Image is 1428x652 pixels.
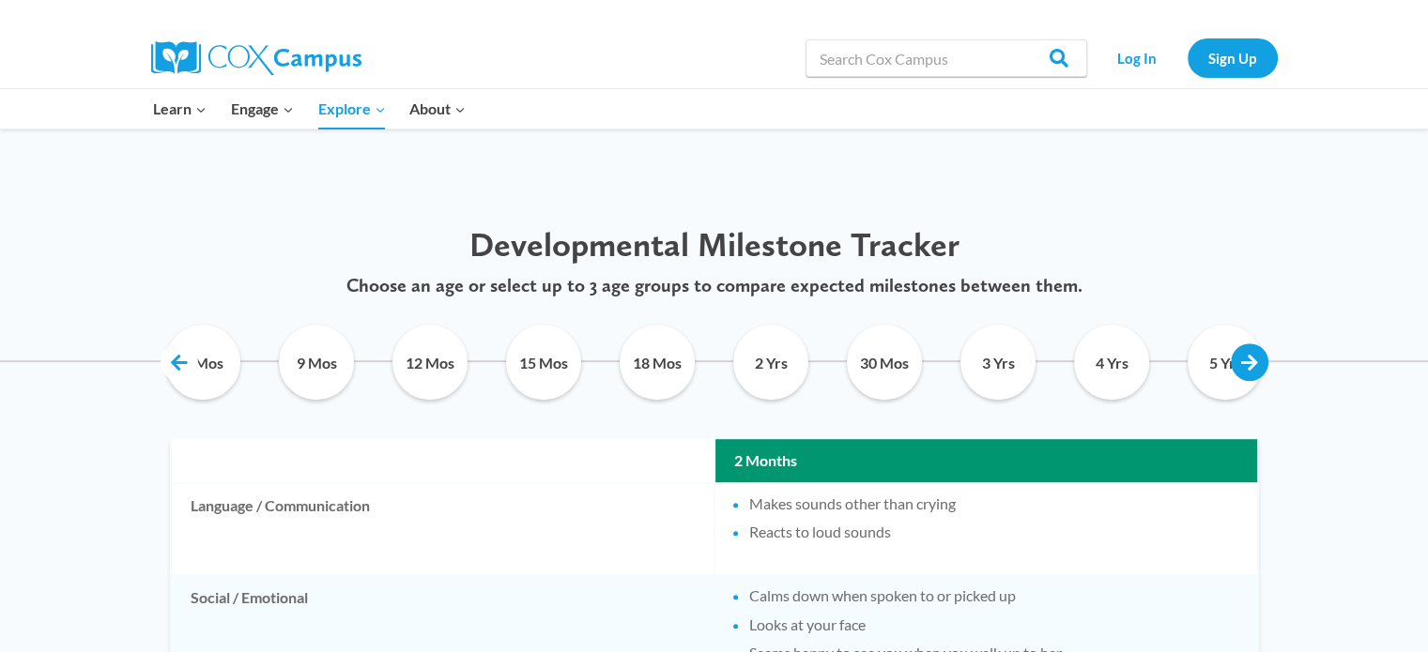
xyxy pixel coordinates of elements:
li: Reacts to loud sounds [749,522,1238,542]
button: Child menu of Explore [306,89,398,129]
nav: Secondary Navigation [1097,38,1278,77]
td: Language / Communication [172,484,714,575]
li: Looks at your face [749,614,1238,635]
button: Child menu of Learn [142,89,220,129]
li: Makes sounds other than crying [749,493,1238,514]
button: Child menu of Engage [219,89,306,129]
nav: Primary Navigation [142,89,478,129]
input: Search Cox Campus [806,39,1087,77]
button: Child menu of About [397,89,478,129]
li: Calms down when spoken to or picked up [749,585,1238,606]
a: Sign Up [1188,38,1278,77]
p: Choose an age or select up to 3 age groups to compare expected milestones between them. [146,274,1282,296]
a: Log In [1097,38,1178,77]
img: Cox Campus [151,41,361,75]
th: 2 Months [715,439,1257,482]
span: Developmental Milestone Tracker [469,224,960,265]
